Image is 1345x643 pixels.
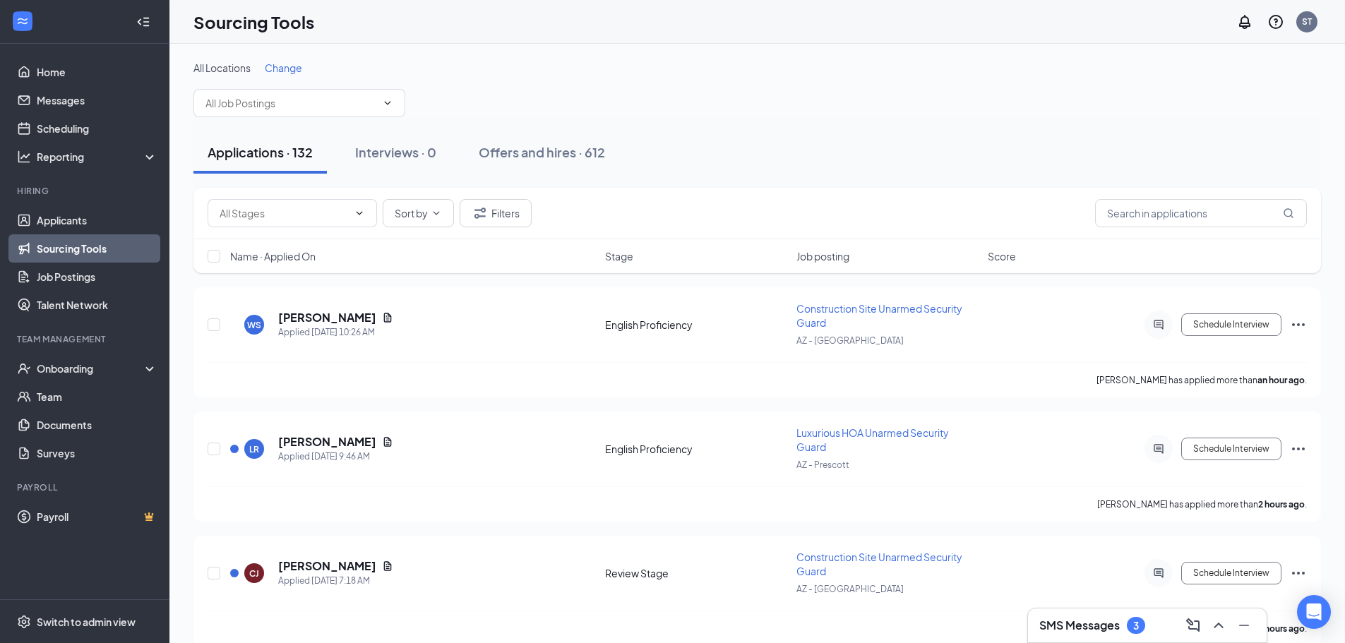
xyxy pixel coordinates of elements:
svg: ChevronUp [1210,617,1227,634]
p: [PERSON_NAME] has applied more than . [1097,498,1307,510]
div: Team Management [17,333,155,345]
button: Schedule Interview [1181,562,1281,584]
button: Schedule Interview [1181,438,1281,460]
h5: [PERSON_NAME] [278,310,376,325]
span: All Locations [193,61,251,74]
span: AZ - Prescott [796,459,849,470]
svg: ActiveChat [1150,443,1167,455]
h3: SMS Messages [1039,618,1120,633]
b: 2 hours ago [1258,499,1305,510]
div: Payroll [17,481,155,493]
a: Talent Network [37,291,157,319]
span: Luxurious HOA Unarmed Security Guard [796,426,949,453]
div: WS [247,319,261,331]
div: Applied [DATE] 7:18 AM [278,574,393,588]
div: English Proficiency [605,318,788,332]
svg: ActiveChat [1150,567,1167,579]
div: CJ [249,567,259,579]
div: Offers and hires · 612 [479,143,605,161]
svg: ChevronDown [431,208,442,219]
svg: ComposeMessage [1185,617,1202,634]
span: Construction Site Unarmed Security Guard [796,551,962,577]
h1: Sourcing Tools [193,10,314,34]
div: Open Intercom Messenger [1297,595,1331,629]
svg: QuestionInfo [1267,13,1284,30]
button: ChevronUp [1207,614,1230,637]
svg: Collapse [136,15,150,29]
a: Sourcing Tools [37,234,157,263]
svg: Document [382,312,393,323]
a: PayrollCrown [37,503,157,531]
div: Hiring [17,185,155,197]
div: Reporting [37,150,158,164]
svg: Notifications [1236,13,1253,30]
div: Onboarding [37,361,145,375]
b: an hour ago [1257,375,1305,385]
svg: ChevronDown [382,97,393,109]
div: Switch to admin view [37,615,136,629]
span: Stage [605,249,633,263]
a: Applicants [37,206,157,234]
div: English Proficiency [605,442,788,456]
input: Search in applications [1095,199,1307,227]
svg: Ellipses [1290,565,1307,582]
p: [PERSON_NAME] has applied more than . [1096,374,1307,386]
a: Home [37,58,157,86]
svg: Document [382,560,393,572]
svg: ActiveChat [1150,319,1167,330]
a: Surveys [37,439,157,467]
b: 4 hours ago [1258,623,1305,634]
div: LR [249,443,259,455]
div: 3 [1133,620,1139,632]
svg: UserCheck [17,361,31,375]
a: Scheduling [37,114,157,143]
span: Sort by [395,208,428,218]
span: AZ - [GEOGRAPHIC_DATA] [796,584,904,594]
button: Schedule Interview [1181,313,1281,336]
a: Messages [37,86,157,114]
svg: Ellipses [1290,316,1307,333]
span: Job posting [796,249,849,263]
svg: Ellipses [1290,440,1307,457]
svg: Settings [17,615,31,629]
svg: Minimize [1236,617,1253,634]
div: Applications · 132 [208,143,313,161]
svg: Analysis [17,150,31,164]
button: Sort byChevronDown [383,199,454,227]
a: Job Postings [37,263,157,291]
svg: Document [382,436,393,447]
span: Construction Site Unarmed Security Guard [796,302,962,329]
svg: ChevronDown [354,208,365,219]
svg: WorkstreamLogo [16,14,30,28]
button: ComposeMessage [1182,614,1204,637]
button: Minimize [1233,614,1255,637]
svg: MagnifyingGlass [1283,208,1294,219]
button: Filter Filters [460,199,532,227]
span: Change [265,61,302,74]
svg: Filter [472,205,489,222]
div: Applied [DATE] 9:46 AM [278,450,393,464]
a: Team [37,383,157,411]
a: Documents [37,411,157,439]
h5: [PERSON_NAME] [278,558,376,574]
div: ST [1302,16,1312,28]
input: All Job Postings [205,95,376,111]
div: Review Stage [605,566,788,580]
div: Applied [DATE] 10:26 AM [278,325,393,339]
h5: [PERSON_NAME] [278,434,376,450]
span: Score [988,249,1016,263]
div: Interviews · 0 [355,143,436,161]
span: AZ - [GEOGRAPHIC_DATA] [796,335,904,346]
span: Name · Applied On [230,249,316,263]
input: All Stages [220,205,348,221]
